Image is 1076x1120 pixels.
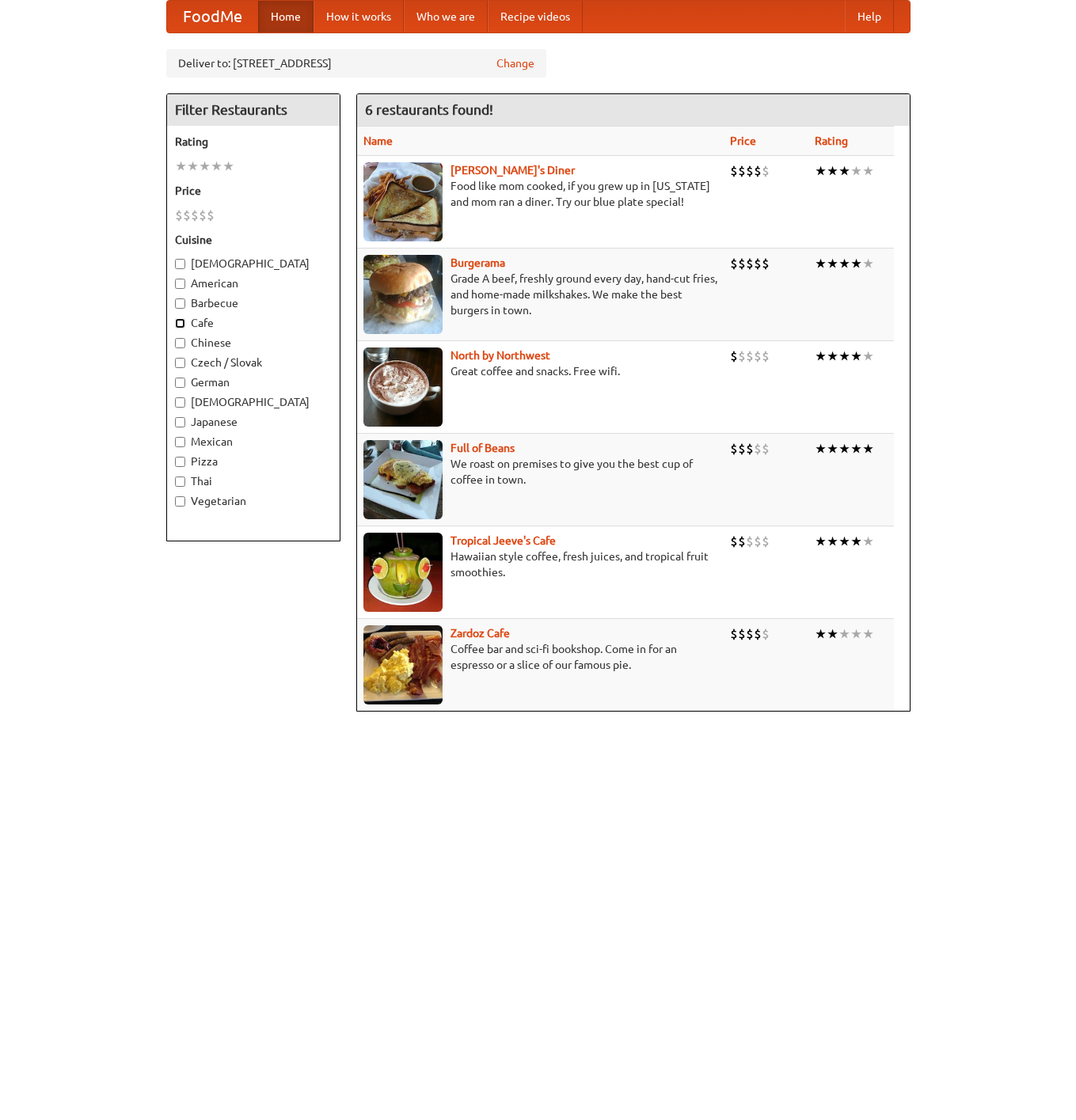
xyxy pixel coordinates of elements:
[363,549,717,580] p: Hawaiian style coffee, fresh juices, and tropical fruit smoothies.
[451,164,575,177] b: [PERSON_NAME]'s Diner
[754,162,762,180] li: $
[730,440,738,457] li: $
[827,533,838,550] li: ★
[738,162,746,180] li: $
[862,533,874,550] li: ★
[738,625,746,643] li: $
[815,347,827,365] li: ★
[496,55,534,71] a: Change
[815,135,848,147] a: Rating
[862,440,874,457] li: ★
[815,625,827,643] li: ★
[363,456,717,488] p: We roast on premises to give you the best cup of coffee in town.
[175,318,185,328] input: Cafe
[207,207,215,224] li: $
[363,178,717,210] p: Food like mom cooked, if you grew up in [US_STATE] and mom ran a diner. Try our blue plate special!
[175,232,332,248] h5: Cuisine
[451,256,505,269] a: Burgerama
[258,1,314,32] a: Home
[175,374,332,390] label: German
[738,347,746,365] li: $
[363,271,717,318] p: Grade A beef, freshly ground every day, hand-cut fries, and home-made milkshakes. We make the bes...
[175,298,185,309] input: Barbecue
[746,533,754,550] li: $
[451,534,556,547] b: Tropical Jeeve's Cafe
[175,158,187,175] li: ★
[827,162,838,180] li: ★
[730,255,738,272] li: $
[175,417,185,427] input: Japanese
[762,533,770,550] li: $
[363,135,393,147] a: Name
[175,315,332,331] label: Cafe
[167,1,258,32] a: FoodMe
[838,347,850,365] li: ★
[175,473,332,489] label: Thai
[850,347,862,365] li: ★
[850,255,862,272] li: ★
[175,335,332,351] label: Chinese
[738,440,746,457] li: $
[451,349,550,362] b: North by Northwest
[167,94,340,126] h4: Filter Restaurants
[754,347,762,365] li: $
[363,162,443,241] img: sallys.jpg
[746,255,754,272] li: $
[175,434,332,450] label: Mexican
[754,255,762,272] li: $
[175,378,185,388] input: German
[175,414,332,430] label: Japanese
[838,625,850,643] li: ★
[488,1,583,32] a: Recipe videos
[175,338,185,348] input: Chinese
[730,135,756,147] a: Price
[845,1,894,32] a: Help
[762,162,770,180] li: $
[738,255,746,272] li: $
[363,255,443,334] img: burgerama.jpg
[175,259,185,269] input: [DEMOGRAPHIC_DATA]
[862,347,874,365] li: ★
[363,363,717,379] p: Great coffee and snacks. Free wifi.
[175,476,185,487] input: Thai
[363,533,443,612] img: jeeves.jpg
[827,347,838,365] li: ★
[762,440,770,457] li: $
[175,295,332,311] label: Barbecue
[730,533,738,550] li: $
[199,158,211,175] li: ★
[730,162,738,180] li: $
[199,207,207,224] li: $
[754,533,762,550] li: $
[838,440,850,457] li: ★
[827,625,838,643] li: ★
[175,397,185,408] input: [DEMOGRAPHIC_DATA]
[175,183,332,199] h5: Price
[862,625,874,643] li: ★
[314,1,404,32] a: How it works
[838,533,850,550] li: ★
[363,347,443,427] img: north.jpg
[850,625,862,643] li: ★
[730,625,738,643] li: $
[746,440,754,457] li: $
[451,627,510,640] a: Zardoz Cafe
[175,496,185,507] input: Vegetarian
[827,440,838,457] li: ★
[838,162,850,180] li: ★
[738,533,746,550] li: $
[838,255,850,272] li: ★
[175,358,185,368] input: Czech / Slovak
[862,255,874,272] li: ★
[746,347,754,365] li: $
[754,440,762,457] li: $
[175,207,183,224] li: $
[762,255,770,272] li: $
[762,347,770,365] li: $
[211,158,222,175] li: ★
[451,442,515,454] a: Full of Beans
[815,162,827,180] li: ★
[175,355,332,370] label: Czech / Slovak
